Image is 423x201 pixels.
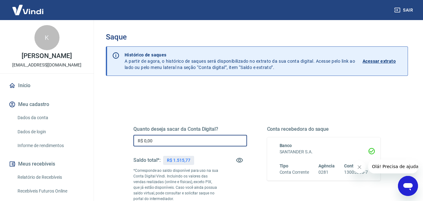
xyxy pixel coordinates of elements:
[8,79,86,93] a: Início
[8,0,48,19] img: Vindi
[125,52,355,71] p: A partir de agora, o histórico de saques será disponibilizado no extrato da sua conta digital. Ac...
[125,52,355,58] p: Histórico de saques
[280,149,368,155] h6: SANTANDER S.A.
[133,126,247,132] h5: Quanto deseja sacar da Conta Digital?
[267,126,381,132] h5: Conta recebedora do saque
[8,157,86,171] button: Meus recebíveis
[15,185,86,198] a: Recebíveis Futuros Online
[280,163,289,168] span: Tipo
[12,62,81,68] p: [EMAIL_ADDRESS][DOMAIN_NAME]
[363,58,396,64] p: Acessar extrato
[15,171,86,184] a: Relatório de Recebíveis
[368,160,418,173] iframe: Mensagem da empresa
[344,169,368,176] h6: 13005036-7
[280,143,292,148] span: Banco
[8,98,86,111] button: Meu cadastro
[15,139,86,152] a: Informe de rendimentos
[167,157,190,164] p: R$ 1.515,77
[363,52,403,71] a: Acessar extrato
[15,111,86,124] a: Dados da conta
[106,33,408,41] h3: Saque
[398,176,418,196] iframe: Botão para abrir a janela de mensagens
[393,4,415,16] button: Sair
[4,4,53,9] span: Olá! Precisa de ajuda?
[34,25,59,50] div: K
[15,125,86,138] a: Dados de login
[280,169,309,176] h6: Conta Corrente
[353,161,366,173] iframe: Fechar mensagem
[344,163,356,168] span: Conta
[318,169,335,176] h6: 0281
[22,53,72,59] p: [PERSON_NAME]
[318,163,335,168] span: Agência
[133,157,161,163] h5: Saldo total*:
